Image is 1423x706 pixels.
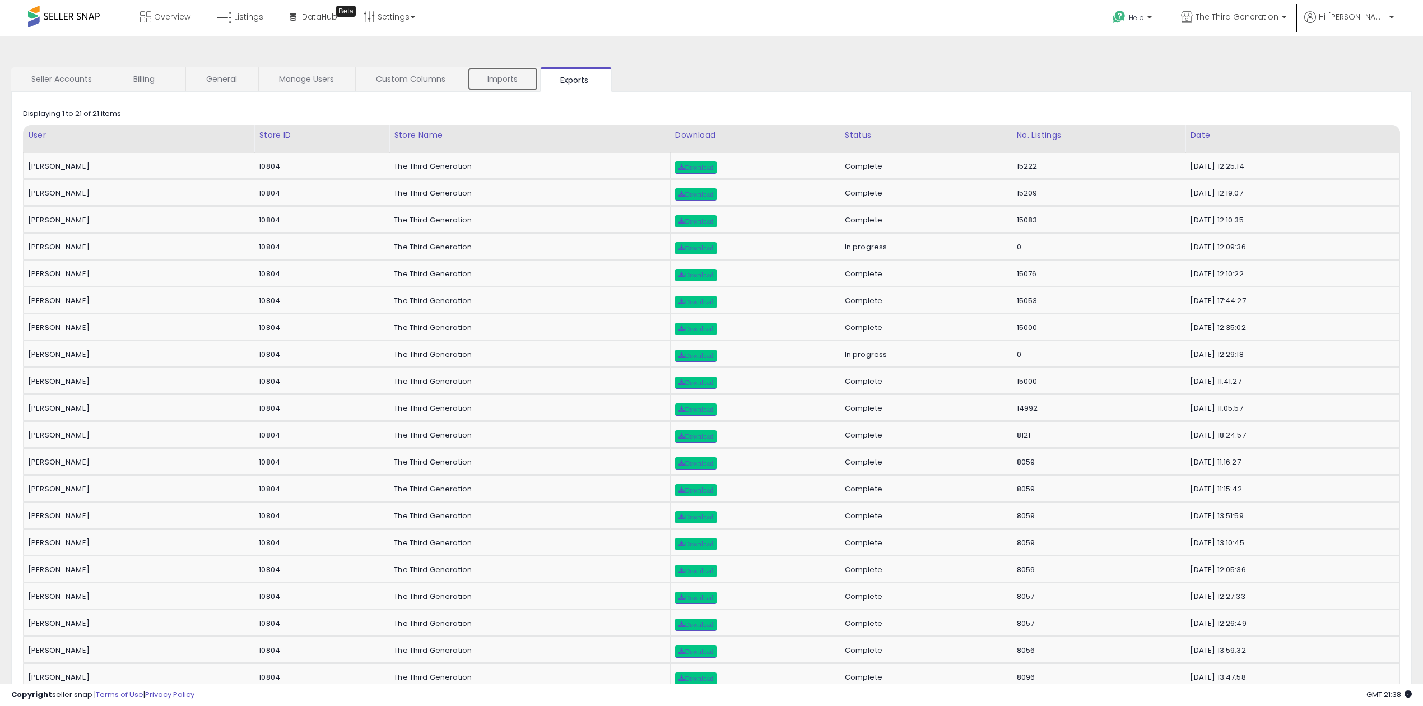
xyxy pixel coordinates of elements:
[678,326,713,332] span: Download
[1129,13,1144,22] span: Help
[394,645,662,656] div: The Third Generation
[1190,430,1391,440] div: [DATE] 18:24:57
[28,672,245,682] div: [PERSON_NAME]
[1017,565,1177,575] div: 8059
[1017,269,1177,279] div: 15076
[259,67,354,91] a: Manage Users
[28,457,245,467] div: [PERSON_NAME]
[28,377,245,387] div: [PERSON_NAME]
[28,296,245,306] div: [PERSON_NAME]
[845,350,1003,360] div: In progress
[675,323,717,335] a: Download
[394,215,662,225] div: The Third Generation
[96,689,143,700] a: Terms of Use
[675,350,717,362] a: Download
[845,457,1003,467] div: Complete
[1190,457,1391,467] div: [DATE] 11:16:27
[675,377,717,389] a: Download
[259,457,380,467] div: 10804
[845,377,1003,387] div: Complete
[1190,296,1391,306] div: [DATE] 17:44:27
[28,350,245,360] div: [PERSON_NAME]
[678,352,713,359] span: Download
[1017,129,1181,141] div: No. Listings
[678,191,713,198] span: Download
[1190,645,1391,656] div: [DATE] 13:59:32
[1196,11,1278,22] span: The Third Generation
[675,672,717,685] a: Download
[675,161,717,174] a: Download
[302,11,337,22] span: DataHub
[1017,645,1177,656] div: 8056
[259,296,380,306] div: 10804
[1017,296,1177,306] div: 15053
[259,645,380,656] div: 10804
[1190,538,1391,548] div: [DATE] 13:10:45
[394,188,662,198] div: The Third Generation
[675,511,717,523] a: Download
[1017,188,1177,198] div: 15209
[678,245,713,252] span: Download
[1017,672,1177,682] div: 8096
[28,484,245,494] div: [PERSON_NAME]
[1017,242,1177,252] div: 0
[259,242,380,252] div: 10804
[678,568,713,574] span: Download
[845,619,1003,629] div: Complete
[678,460,713,467] span: Download
[394,269,662,279] div: The Third Generation
[394,296,662,306] div: The Third Generation
[28,403,245,414] div: [PERSON_NAME]
[394,484,662,494] div: The Third Generation
[394,511,662,521] div: The Third Generation
[678,541,713,547] span: Download
[1017,161,1177,171] div: 15222
[1190,269,1391,279] div: [DATE] 12:10:22
[1017,592,1177,602] div: 8057
[1017,538,1177,548] div: 8059
[394,565,662,575] div: The Third Generation
[259,215,380,225] div: 10804
[28,129,249,141] div: User
[845,242,1003,252] div: In progress
[1112,10,1126,24] i: Get Help
[675,538,717,550] a: Download
[394,161,662,171] div: The Third Generation
[678,406,713,413] span: Download
[675,188,717,201] a: Download
[1017,403,1177,414] div: 14992
[1017,215,1177,225] div: 15083
[28,242,245,252] div: [PERSON_NAME]
[259,188,380,198] div: 10804
[678,514,713,521] span: Download
[28,161,245,171] div: [PERSON_NAME]
[394,377,662,387] div: The Third Generation
[1190,242,1391,252] div: [DATE] 12:09:36
[394,672,662,682] div: The Third Generation
[678,675,713,682] span: Download
[186,67,257,91] a: General
[154,11,190,22] span: Overview
[11,689,52,700] strong: Copyright
[845,592,1003,602] div: Complete
[23,109,121,119] div: Displaying 1 to 21 of 21 items
[1304,11,1394,36] a: Hi [PERSON_NAME]
[678,594,713,601] span: Download
[1190,403,1391,414] div: [DATE] 11:05:57
[28,592,245,602] div: [PERSON_NAME]
[145,689,194,700] a: Privacy Policy
[678,272,713,278] span: Download
[675,296,717,308] a: Download
[845,129,1007,141] div: Status
[394,619,662,629] div: The Third Generation
[1190,672,1391,682] div: [DATE] 13:47:58
[678,621,713,628] span: Download
[1190,188,1391,198] div: [DATE] 12:19:07
[675,565,717,577] a: Download
[28,645,245,656] div: [PERSON_NAME]
[467,67,538,91] a: Imports
[234,11,263,22] span: Listings
[675,484,717,496] a: Download
[11,690,194,700] div: seller snap | |
[259,430,380,440] div: 10804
